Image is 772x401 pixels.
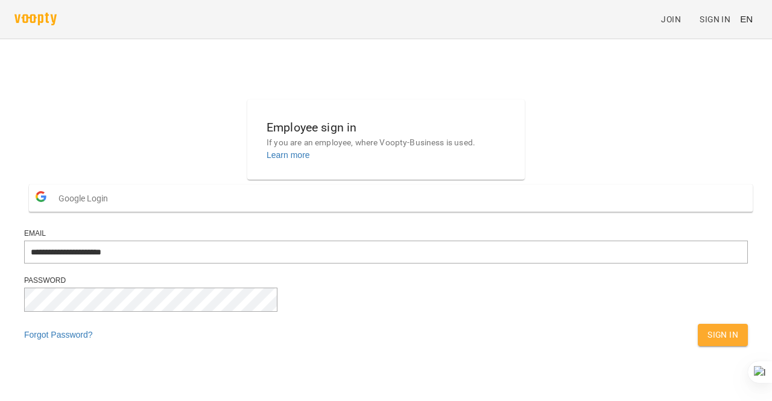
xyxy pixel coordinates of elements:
[267,118,505,137] h6: Employee sign in
[267,137,505,149] p: If you are an employee, where Voopty-Business is used.
[700,12,730,27] span: Sign In
[59,186,114,210] span: Google Login
[740,13,753,25] span: EN
[656,8,695,30] a: Join
[267,150,310,160] a: Learn more
[24,276,748,286] div: Password
[661,12,681,27] span: Join
[29,185,753,212] button: Google Login
[257,109,515,171] button: Employee sign inIf you are an employee, where Voopty-Business is used.Learn more
[24,330,93,339] a: Forgot Password?
[14,13,57,25] img: voopty.png
[698,324,748,346] button: Sign In
[24,229,748,239] div: Email
[735,8,758,30] button: EN
[707,327,738,342] span: Sign In
[695,8,735,30] a: Sign In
